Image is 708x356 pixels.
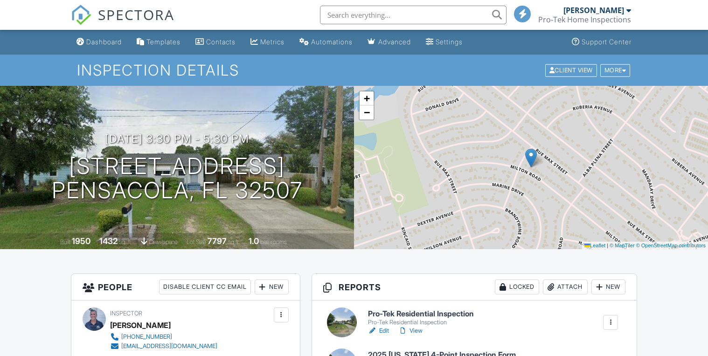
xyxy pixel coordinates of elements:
[378,38,411,46] div: Advanced
[563,6,624,15] div: [PERSON_NAME]
[368,310,474,318] h6: Pro-Tek Residential Inspection
[73,34,125,51] a: Dashboard
[149,238,178,245] span: crawlspace
[364,106,370,118] span: −
[296,34,356,51] a: Automations (Basic)
[110,318,171,332] div: [PERSON_NAME]
[119,238,132,245] span: sq. ft.
[260,38,285,46] div: Metrics
[591,279,625,294] div: New
[545,64,597,77] div: Client View
[360,105,374,119] a: Zoom out
[582,38,632,46] div: Support Center
[525,148,537,168] img: Marker
[320,6,507,24] input: Search everything...
[105,133,249,145] h3: [DATE] 3:30 pm - 5:30 pm
[146,38,180,46] div: Templates
[228,238,240,245] span: sq.ft.
[600,64,631,77] div: More
[110,342,217,351] a: [EMAIL_ADDRESS][DOMAIN_NAME]
[98,5,174,24] span: SPECTORA
[72,236,90,246] div: 1950
[208,236,227,246] div: 7797
[568,34,635,51] a: Support Center
[543,279,588,294] div: Attach
[260,238,287,245] span: bathrooms
[636,243,706,248] a: © OpenStreetMap contributors
[364,92,370,104] span: +
[52,154,303,203] h1: [STREET_ADDRESS] Pensacola, FL 32507
[206,38,236,46] div: Contacts
[121,342,217,350] div: [EMAIL_ADDRESS][DOMAIN_NAME]
[422,34,466,51] a: Settings
[187,238,206,245] span: Lot Size
[99,236,118,246] div: 1432
[368,319,474,326] div: Pro-Tek Residential Inspection
[368,326,389,335] a: Edit
[398,326,423,335] a: View
[71,274,300,300] h3: People
[544,66,599,73] a: Client View
[255,279,289,294] div: New
[159,279,251,294] div: Disable Client CC Email
[436,38,463,46] div: Settings
[584,243,605,248] a: Leaflet
[86,38,122,46] div: Dashboard
[249,236,259,246] div: 1.0
[312,274,637,300] h3: Reports
[192,34,239,51] a: Contacts
[247,34,288,51] a: Metrics
[360,91,374,105] a: Zoom in
[311,38,353,46] div: Automations
[133,34,184,51] a: Templates
[60,238,70,245] span: Built
[77,62,632,78] h1: Inspection Details
[110,332,217,342] a: [PHONE_NUMBER]
[71,5,91,25] img: The Best Home Inspection Software - Spectora
[71,13,174,32] a: SPECTORA
[121,333,172,341] div: [PHONE_NUMBER]
[495,279,539,294] div: Locked
[368,310,474,326] a: Pro-Tek Residential Inspection Pro-Tek Residential Inspection
[610,243,635,248] a: © MapTiler
[538,15,631,24] div: Pro-Tek Home Inspections
[110,310,142,317] span: Inspector
[364,34,415,51] a: Advanced
[607,243,608,248] span: |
